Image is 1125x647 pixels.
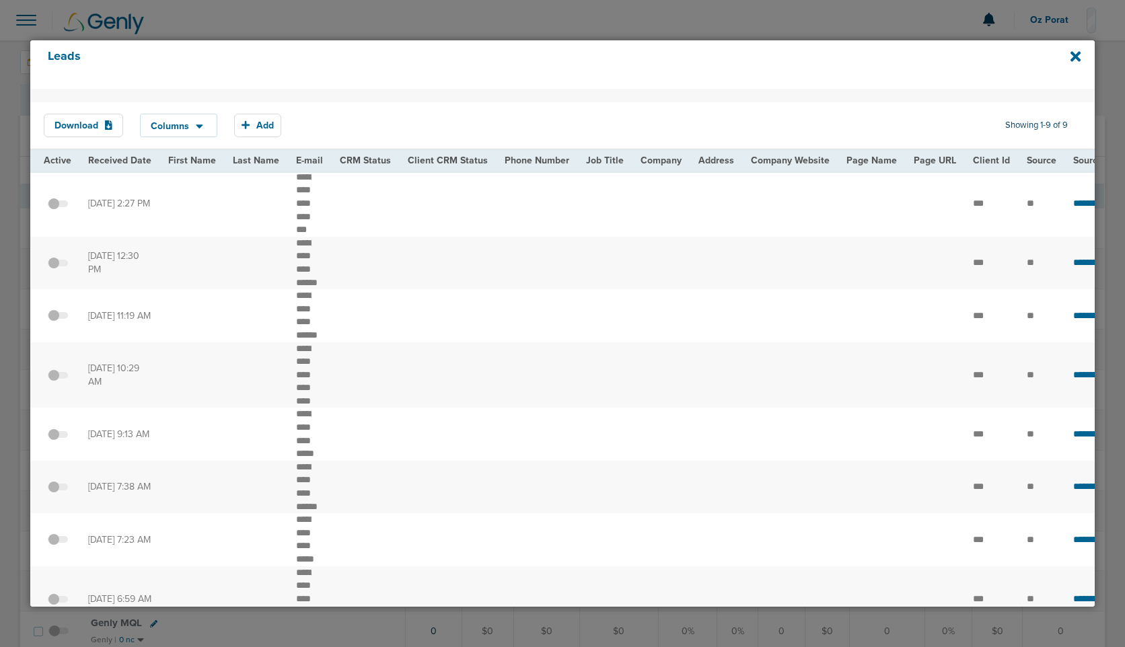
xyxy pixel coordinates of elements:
button: Download [44,114,123,137]
td: [DATE] 12:30 PM [80,237,160,289]
span: Active [44,155,71,166]
th: Client CRM Status [400,150,497,171]
th: Page Name [838,150,906,171]
td: [DATE] 11:19 AM [80,289,160,342]
span: Last Name [233,155,279,166]
span: Showing 1-9 of 9 [1005,120,1068,131]
th: Company [632,150,690,171]
td: [DATE] 7:38 AM [80,461,160,513]
span: Add [256,120,274,131]
span: Source [1027,155,1056,166]
span: E-mail [296,155,323,166]
th: Company Website [743,150,838,171]
h4: Leads [48,49,978,80]
span: First Name [168,155,216,166]
span: Phone Number [505,155,569,166]
span: Page URL [914,155,956,166]
span: CRM Status [340,155,391,166]
th: Job Title [578,150,632,171]
button: Add [234,114,281,137]
th: Address [690,150,743,171]
span: Columns [151,122,189,131]
td: [DATE] 7:23 AM [80,513,160,566]
td: [DATE] 2:27 PM [80,171,160,237]
span: Received Date [88,155,151,166]
td: [DATE] 6:59 AM [80,566,160,632]
td: [DATE] 10:29 AM [80,342,160,408]
td: [DATE] 9:13 AM [80,408,160,460]
span: Client Id [973,155,1010,166]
